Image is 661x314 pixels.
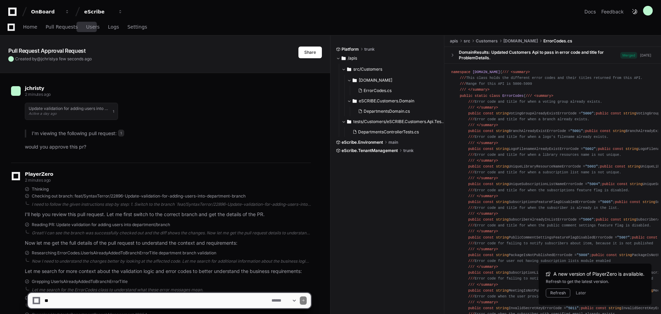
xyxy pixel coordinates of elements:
span: public [468,164,481,169]
span: string [496,111,509,115]
div: eScribe [84,8,114,15]
span: namespace [451,70,470,74]
span: Error code and title for when the public comment settings feature flag is disabled. [468,223,651,227]
div: DomainResults: Updated Customers Api to pass in error code and title for ProblemDetails. [459,50,620,61]
span: public [468,217,481,222]
span: class [490,94,500,98]
span: const [483,164,494,169]
span: /// [468,159,474,163]
span: const [606,253,617,257]
span: jchristy [25,85,44,91]
span: const [483,271,494,275]
span: apis [450,38,458,44]
a: Settings [127,19,147,35]
span: string [496,200,509,204]
button: Refresh [546,288,570,297]
span: Users [86,25,100,29]
span: Error code and title for when the subscriptions feature flag is disabled. [468,188,630,192]
button: DepartmentsDomain.cs [355,107,441,116]
span: DepartmentsDomain.cs [364,109,410,114]
span: a few seconds ago [56,56,92,61]
div: [DATE] [640,53,651,58]
div: Great! I can see the branch was successfully checked out and the diff shows the changes. Now let ... [32,230,311,236]
div: Refresh to get the latest version. [546,279,644,284]
span: /// [468,141,474,145]
svg: Directory [353,76,357,84]
span: @ [37,56,41,61]
span: Logs [108,25,119,29]
span: This class holds the different error codes and their titles returned from this API. [460,76,643,80]
span: string [630,182,643,186]
span: Checking out branch: feat/SyntaxTerror/22896-Update-validation-for-adding-users-into-department-b... [32,193,246,199]
span: /// [468,229,474,233]
span: Grepping UserIsAlreadyAddedToBranchErrorTitle [32,279,128,284]
span: const [483,147,494,151]
span: const [611,217,621,222]
span: /// [468,176,474,180]
span: [DOMAIN_NAME] [473,70,500,74]
svg: Directory [347,65,351,73]
span: "5008" [577,253,590,257]
span: string [496,129,509,133]
button: eSCRIBE.Customers.Domain [347,95,445,107]
span: public [468,200,481,204]
button: tests/Customers/eSCRIBE.Customers.Api.Tests/Controllers [342,116,445,127]
h1: Update validation for adding users into department/branch [29,107,109,111]
span: eScribe.Environment [342,140,383,145]
span: Error code for failing to notify subscribers about item, because it is not published [468,276,653,281]
span: </summary> [468,88,490,92]
span: const [613,147,623,151]
span: string [625,147,638,151]
span: </summary> [477,176,498,180]
button: src/Customers [342,64,445,75]
span: public [602,182,615,186]
p: Let me search for more context about the validation logic and error codes to better understand th... [25,267,311,275]
span: public [615,200,628,204]
span: string [496,253,509,257]
span: eScribe.TenantManagement [342,148,398,153]
span: main [388,140,398,145]
span: public [592,253,604,257]
span: [DOMAIN_NAME] [503,38,538,44]
a: Docs [584,8,596,15]
span: Error code and title for when a voting group already exists. [468,100,602,104]
span: Error code and title for when a branch already exists. [468,117,589,121]
app-text-character-animate: Pull Request Approval Request [8,47,86,54]
span: string [628,164,640,169]
span: <summary> [511,70,530,74]
span: trunk [403,148,414,153]
span: Error code and title for when the subscriber is already in the list. [468,206,619,210]
span: 1 [113,109,114,114]
span: 1 [118,130,124,136]
span: Active a day ago [29,111,57,115]
span: Customers [476,38,498,44]
span: Error code and title for when a subscription list name is not unique. [468,170,621,174]
span: "5005" [600,200,613,204]
span: DepartmentsControllerTests.cs [358,129,419,135]
span: /// [468,247,474,251]
div: Now I need to understand the changes better by looking at the affected code. Let me search for ad... [32,259,311,264]
svg: Directory [342,54,346,62]
span: /// [468,276,474,281]
span: string [496,164,509,169]
span: /// [526,94,532,98]
span: string [643,200,655,204]
span: const [483,111,494,115]
span: const [615,164,625,169]
span: </summary> [477,194,498,198]
span: public [468,111,481,115]
span: "5007" [617,235,630,240]
span: /apis [348,55,357,61]
span: public [460,94,473,98]
span: trunk [364,47,375,52]
span: src [464,38,470,44]
p: I'm viewing the following pull request: [32,130,311,138]
span: /// [468,117,474,121]
a: Home [23,19,37,35]
span: const [483,129,494,133]
span: public [468,271,481,275]
span: string [496,271,509,275]
span: /// [468,206,474,210]
span: /// [468,194,474,198]
span: string [623,217,636,222]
